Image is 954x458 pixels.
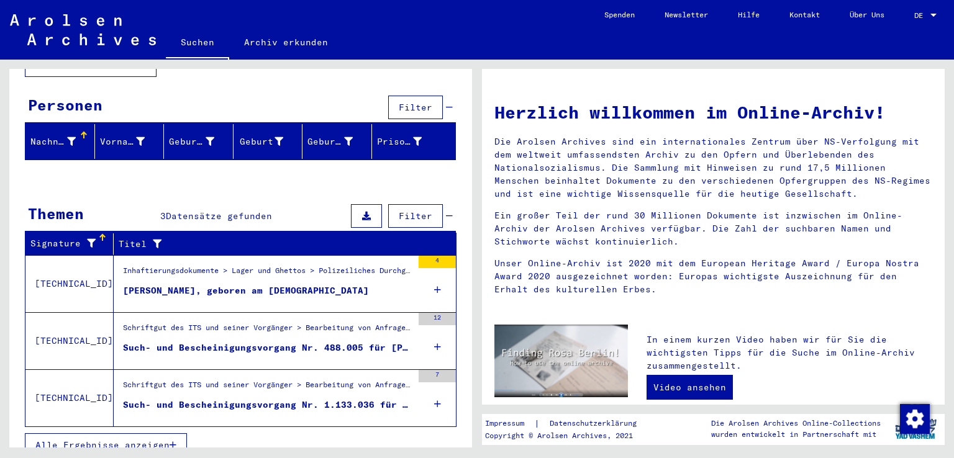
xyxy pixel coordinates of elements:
span: 3 [160,210,166,222]
div: Schriftgut des ITS und seiner Vorgänger > Bearbeitung von Anfragen > Fallbezogene [MEDICAL_DATA] ... [123,379,412,397]
mat-header-cell: Prisoner # [372,124,456,159]
mat-header-cell: Geburt‏ [234,124,303,159]
a: Impressum [485,417,534,430]
img: Arolsen_neg.svg [10,14,156,45]
span: Datensätze gefunden [166,210,272,222]
div: Signature [30,234,113,254]
a: Archiv erkunden [229,27,343,57]
div: Titel [119,238,425,251]
mat-header-cell: Vorname [95,124,165,159]
img: video.jpg [494,325,628,397]
div: | [485,417,652,430]
div: Vorname [100,132,164,151]
div: Such- und Bescheinigungsvorgang Nr. 1.133.036 für [GEOGRAPHIC_DATA][PERSON_NAME] geboren [DEMOGRA... [123,398,412,411]
button: Filter [388,96,443,119]
div: Schriftgut des ITS und seiner Vorgänger > Bearbeitung von Anfragen > Fallbezogene [MEDICAL_DATA] ... [123,322,412,339]
div: Geburtsname [169,135,214,148]
span: Filter [399,210,432,222]
div: Titel [119,234,441,254]
div: Personen [28,94,102,116]
a: Video ansehen [647,375,733,400]
div: Themen [28,202,84,225]
div: Vorname [100,135,145,148]
p: Copyright © Arolsen Archives, 2021 [485,430,652,441]
div: Zustimmung ändern [899,403,929,433]
span: Alle Ergebnisse anzeigen [35,439,170,451]
div: Signature [30,237,98,250]
td: [TECHNICAL_ID] [25,312,114,369]
p: In einem kurzen Video haben wir für Sie die wichtigsten Tipps für die Suche im Online-Archiv zusa... [647,333,932,372]
p: Unser Online-Archiv ist 2020 mit dem European Heritage Award / Europa Nostra Award 2020 ausgezeic... [494,257,932,296]
span: Filter [399,102,432,113]
div: Such- und Bescheinigungsvorgang Nr. 488.005 für [PERSON_NAME] geboren [DEMOGRAPHIC_DATA] [123,341,412,354]
img: yv_logo.png [893,413,939,444]
div: [PERSON_NAME], geboren am [DEMOGRAPHIC_DATA] [123,284,369,297]
a: Suchen [166,27,229,60]
span: DE [914,11,928,20]
img: Zustimmung ändern [900,404,930,434]
div: 4 [419,256,456,268]
a: Datenschutzerklärung [540,417,652,430]
div: Geburtsname [169,132,233,151]
p: Ein großer Teil der rund 30 Millionen Dokumente ist inzwischen im Online-Archiv der Arolsen Archi... [494,209,932,248]
div: Prisoner # [377,135,422,148]
div: Geburtsdatum [307,135,353,148]
p: Die Arolsen Archives Online-Collections [711,418,881,429]
mat-header-cell: Geburtsname [164,124,234,159]
td: [TECHNICAL_ID] [25,255,114,312]
div: 12 [419,313,456,325]
div: Nachname [30,135,76,148]
h1: Herzlich willkommen im Online-Archiv! [494,99,932,125]
div: Geburtsdatum [307,132,371,151]
p: wurden entwickelt in Partnerschaft mit [711,429,881,440]
div: 7 [419,370,456,382]
td: [TECHNICAL_ID] [25,369,114,426]
div: Inhaftierungsdokumente > Lager und Ghettos > Polizeiliches Durchgangslager [GEOGRAPHIC_DATA] > In... [123,265,412,282]
div: Geburt‏ [238,132,302,151]
div: Prisoner # [377,132,441,151]
p: Die Arolsen Archives sind ein internationales Zentrum über NS-Verfolgung mit dem weltweit umfasse... [494,135,932,200]
mat-header-cell: Nachname [25,124,95,159]
button: Filter [388,204,443,228]
div: Geburt‏ [238,135,284,148]
button: Alle Ergebnisse anzeigen [25,433,187,457]
div: Nachname [30,132,94,151]
mat-header-cell: Geburtsdatum [302,124,372,159]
